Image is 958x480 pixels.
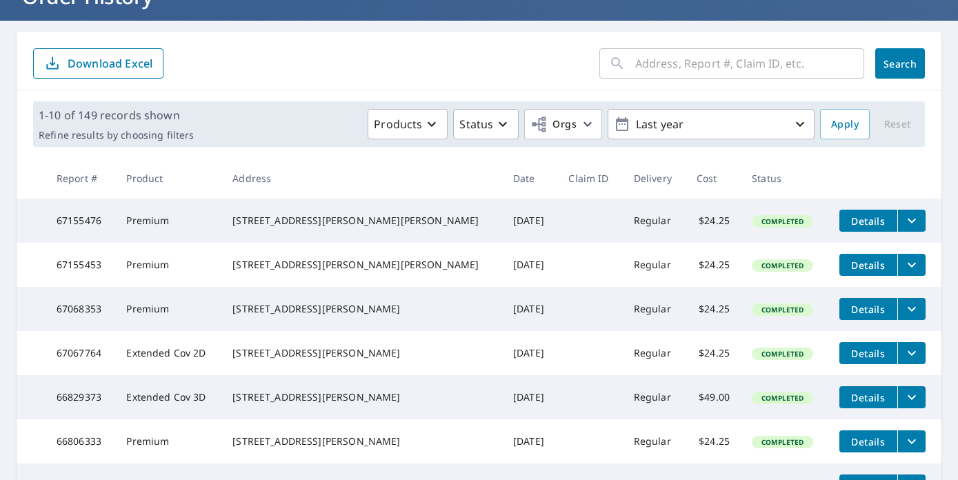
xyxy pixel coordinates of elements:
button: Last year [608,109,815,139]
span: Completed [753,217,812,226]
button: detailsBtn-66806333 [839,430,897,452]
th: Delivery [623,158,686,199]
p: Products [374,116,422,132]
span: Apply [831,116,859,133]
div: [STREET_ADDRESS][PERSON_NAME] [232,346,491,360]
td: 67155453 [46,243,116,287]
p: Refine results by choosing filters [39,129,194,141]
td: Premium [115,287,221,331]
td: Regular [623,199,686,243]
button: filesDropdownBtn-67155453 [897,254,926,276]
td: 67067764 [46,331,116,375]
button: detailsBtn-67155453 [839,254,897,276]
span: Details [848,435,889,448]
span: Details [848,391,889,404]
td: [DATE] [502,243,557,287]
button: Status [453,109,519,139]
button: Search [875,48,925,79]
button: filesDropdownBtn-67067764 [897,342,926,364]
button: filesDropdownBtn-66806333 [897,430,926,452]
span: Completed [753,349,812,359]
button: filesDropdownBtn-67155476 [897,210,926,232]
td: [DATE] [502,199,557,243]
button: detailsBtn-67155476 [839,210,897,232]
button: filesDropdownBtn-67068353 [897,298,926,320]
button: filesDropdownBtn-66829373 [897,386,926,408]
th: Date [502,158,557,199]
td: [DATE] [502,287,557,331]
p: Download Excel [68,56,152,71]
td: $24.25 [686,199,741,243]
td: [DATE] [502,419,557,463]
td: Extended Cov 3D [115,375,221,419]
th: Address [221,158,502,199]
td: $24.25 [686,287,741,331]
div: [STREET_ADDRESS][PERSON_NAME] [232,390,491,404]
th: Claim ID [557,158,622,199]
button: detailsBtn-66829373 [839,386,897,408]
span: Details [848,259,889,272]
td: Regular [623,375,686,419]
td: Regular [623,243,686,287]
p: Status [459,116,493,132]
td: Premium [115,243,221,287]
th: Report # [46,158,116,199]
button: Download Excel [33,48,163,79]
td: Extended Cov 2D [115,331,221,375]
div: [STREET_ADDRESS][PERSON_NAME][PERSON_NAME] [232,214,491,228]
span: Completed [753,437,812,447]
td: 67155476 [46,199,116,243]
td: Regular [623,287,686,331]
input: Address, Report #, Claim ID, etc. [635,44,864,83]
span: Completed [753,305,812,314]
div: [STREET_ADDRESS][PERSON_NAME] [232,434,491,448]
span: Search [886,57,914,70]
span: Completed [753,393,812,403]
button: detailsBtn-67067764 [839,342,897,364]
td: 66829373 [46,375,116,419]
th: Cost [686,158,741,199]
p: 1-10 of 149 records shown [39,107,194,123]
span: Details [848,303,889,316]
th: Product [115,158,221,199]
td: $49.00 [686,375,741,419]
td: $24.25 [686,331,741,375]
button: Apply [820,109,870,139]
td: Regular [623,419,686,463]
td: 67068353 [46,287,116,331]
span: Completed [753,261,812,270]
td: $24.25 [686,419,741,463]
span: Orgs [530,116,577,133]
span: Details [848,214,889,228]
button: Products [368,109,448,139]
th: Status [741,158,828,199]
p: Last year [630,112,792,137]
div: [STREET_ADDRESS][PERSON_NAME] [232,302,491,316]
td: [DATE] [502,331,557,375]
span: Details [848,347,889,360]
button: Orgs [524,109,602,139]
td: 66806333 [46,419,116,463]
td: Regular [623,331,686,375]
td: Premium [115,419,221,463]
div: [STREET_ADDRESS][PERSON_NAME][PERSON_NAME] [232,258,491,272]
td: [DATE] [502,375,557,419]
button: detailsBtn-67068353 [839,298,897,320]
td: Premium [115,199,221,243]
td: $24.25 [686,243,741,287]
